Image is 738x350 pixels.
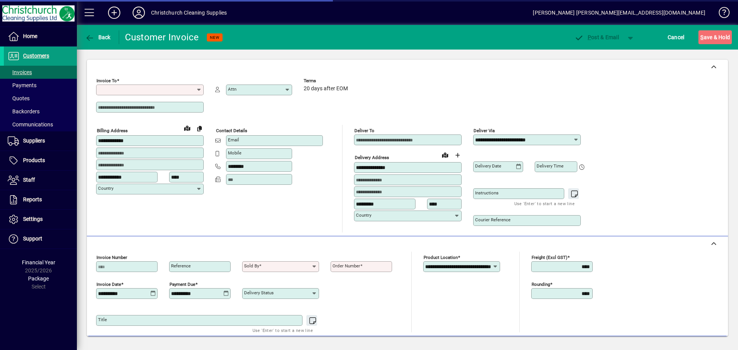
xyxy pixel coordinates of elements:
[451,149,464,161] button: Choose address
[181,122,193,134] a: View on map
[96,78,117,83] mat-label: Invoice To
[4,171,77,190] a: Staff
[83,30,113,44] button: Back
[8,121,53,128] span: Communications
[4,27,77,46] a: Home
[151,7,227,19] div: Christchurch Cleaning Supplies
[23,53,49,59] span: Customers
[244,290,274,295] mat-label: Delivery status
[28,275,49,282] span: Package
[8,82,37,88] span: Payments
[23,138,45,144] span: Suppliers
[170,282,195,287] mat-label: Payment due
[4,229,77,249] a: Support
[85,34,111,40] span: Back
[424,255,458,260] mat-label: Product location
[588,34,591,40] span: P
[77,30,119,44] app-page-header-button: Back
[98,186,113,191] mat-label: Country
[4,105,77,118] a: Backorders
[4,151,77,170] a: Products
[23,216,43,222] span: Settings
[4,79,77,92] a: Payments
[4,92,77,105] a: Quotes
[354,128,374,133] mat-label: Deliver To
[8,95,30,101] span: Quotes
[102,6,126,20] button: Add
[700,31,730,43] span: ave & Hold
[698,30,732,44] button: Save & Hold
[23,177,35,183] span: Staff
[23,33,37,39] span: Home
[23,196,42,202] span: Reports
[23,157,45,163] span: Products
[4,66,77,79] a: Invoices
[193,122,206,134] button: Copy to Delivery address
[22,259,55,265] span: Financial Year
[171,263,191,269] mat-label: Reference
[210,35,219,40] span: NEW
[475,217,510,222] mat-label: Courier Reference
[244,263,259,269] mat-label: Sold by
[8,108,40,114] span: Backorders
[228,86,236,92] mat-label: Attn
[332,263,360,269] mat-label: Order number
[4,190,77,209] a: Reports
[304,86,348,92] span: 20 days after EOM
[304,78,350,83] span: Terms
[4,118,77,131] a: Communications
[228,137,239,143] mat-label: Email
[96,282,121,287] mat-label: Invoice date
[570,30,623,44] button: Post & Email
[574,34,619,40] span: ost & Email
[532,255,567,260] mat-label: Freight (excl GST)
[126,6,151,20] button: Profile
[533,7,705,19] div: [PERSON_NAME] [PERSON_NAME][EMAIL_ADDRESS][DOMAIN_NAME]
[4,210,77,229] a: Settings
[98,317,107,322] mat-label: Title
[8,69,32,75] span: Invoices
[700,34,703,40] span: S
[23,236,42,242] span: Support
[439,149,451,161] a: View on map
[475,163,501,169] mat-label: Delivery date
[713,2,728,27] a: Knowledge Base
[537,163,563,169] mat-label: Delivery time
[356,212,371,218] mat-label: Country
[532,282,550,287] mat-label: Rounding
[253,326,313,335] mat-hint: Use 'Enter' to start a new line
[96,255,127,260] mat-label: Invoice number
[514,199,575,208] mat-hint: Use 'Enter' to start a new line
[475,190,499,196] mat-label: Instructions
[228,150,241,156] mat-label: Mobile
[4,131,77,151] a: Suppliers
[474,128,495,133] mat-label: Deliver via
[668,31,685,43] span: Cancel
[666,30,686,44] button: Cancel
[125,31,199,43] div: Customer Invoice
